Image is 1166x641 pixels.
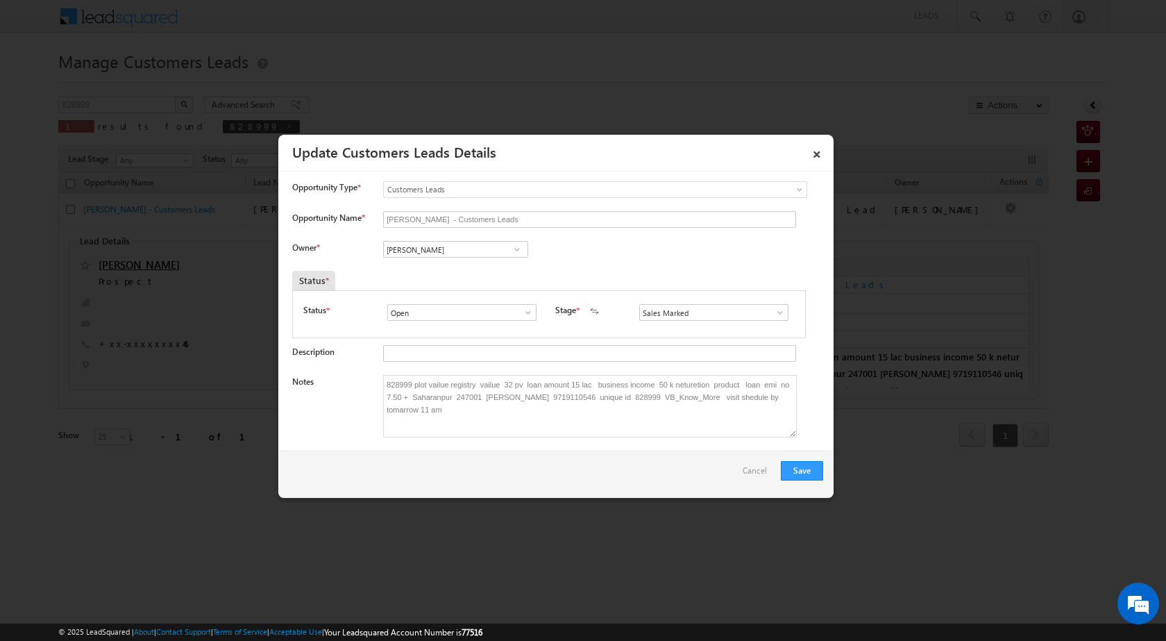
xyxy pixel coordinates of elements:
label: Notes [292,376,314,387]
a: Show All Items [508,242,525,256]
img: d_60004797649_company_0_60004797649 [24,73,58,91]
a: Show All Items [516,306,533,319]
a: Customers Leads [383,181,807,198]
input: Type to Search [383,241,528,258]
input: Type to Search [387,304,536,321]
a: Cancel [743,461,774,488]
button: Save [781,461,823,481]
label: Owner [292,242,319,253]
input: Type to Search [639,304,788,321]
a: Contact Support [156,627,211,636]
label: Description [292,347,335,357]
label: Stage [555,304,576,317]
span: © 2025 LeadSquared | | | | | [58,626,482,639]
label: Status [303,304,326,317]
label: Opportunity Name [292,213,364,223]
a: Terms of Service [213,627,267,636]
div: Minimize live chat window [228,7,261,40]
a: Update Customers Leads Details [292,142,496,161]
a: × [805,140,829,164]
em: Start Chat [189,428,252,447]
a: Acceptable Use [269,627,322,636]
span: Opportunity Type [292,181,357,194]
div: Status [292,271,335,290]
a: About [134,627,154,636]
a: Show All Items [768,306,785,319]
textarea: Type your message and hit 'Enter' [18,128,253,416]
span: Your Leadsquared Account Number is [324,627,482,638]
div: Chat with us now [72,73,233,91]
span: Customers Leads [384,183,750,196]
span: 77516 [462,627,482,638]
